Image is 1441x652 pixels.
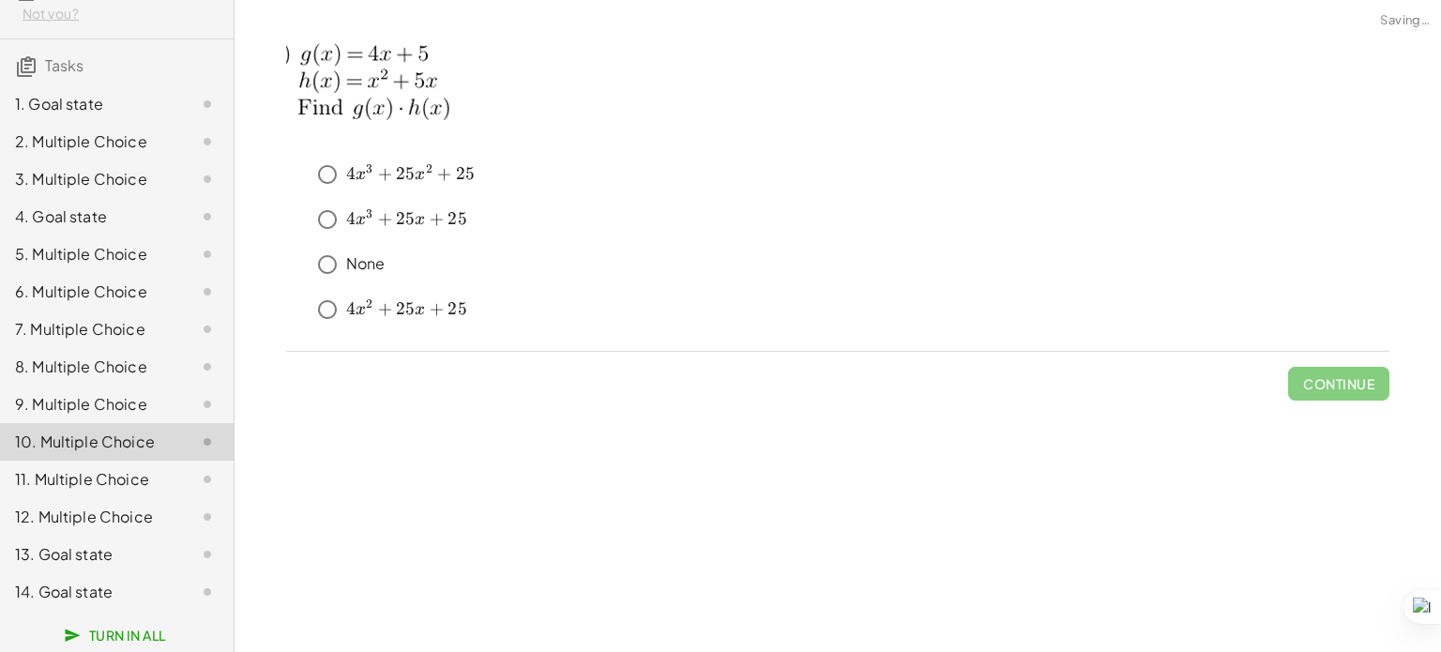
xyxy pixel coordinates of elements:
[196,318,219,341] i: Task not started.
[15,581,166,603] div: 14. Goal state
[23,5,219,23] div: Not you?
[15,93,166,115] div: 1. Goal state
[196,93,219,115] i: Task not started.
[346,163,356,184] span: 4
[15,543,166,566] div: 13. Goal state
[15,130,166,153] div: 2. Multiple Choice
[378,208,392,229] span: +
[196,243,219,265] i: Task not started.
[15,318,166,341] div: 7. Multiple Choice
[196,130,219,153] i: Task not started.
[366,296,372,311] span: 2
[15,468,166,491] div: 11. Multiple Choice
[346,208,356,229] span: 4
[68,627,166,644] span: Turn In All
[356,166,366,183] span: x
[15,281,166,303] div: 6. Multiple Choice
[15,243,166,265] div: 5. Multiple Choice
[196,431,219,453] i: Task not started.
[196,581,219,603] i: Task not started.
[346,253,386,275] p: None
[196,543,219,566] i: Task not started.
[430,208,444,229] span: +
[447,208,466,229] span: 25
[196,281,219,303] i: Task not started.
[196,205,219,228] i: Task not started.
[356,211,366,228] span: x
[366,206,372,221] span: 3
[196,506,219,528] i: Task not started.
[196,468,219,491] i: Task not started.
[396,298,415,319] span: 25
[45,55,83,75] span: Tasks
[15,393,166,416] div: 9. Multiple Choice
[196,356,219,378] i: Task not started.
[53,618,181,652] button: Turn In All
[366,161,372,176] span: 3
[15,168,166,190] div: 3. Multiple Choice
[437,163,451,184] span: +
[196,168,219,190] i: Task not started.
[396,163,415,184] span: 25
[430,298,444,319] span: +
[15,205,166,228] div: 4. Goal state
[415,301,425,318] span: x
[415,166,425,183] span: x
[15,431,166,453] div: 10. Multiple Choice
[356,301,366,318] span: x
[15,506,166,528] div: 12. Multiple Choice
[1380,11,1430,30] span: Saving…
[415,211,425,228] span: x
[396,208,415,229] span: 25
[196,393,219,416] i: Task not started.
[378,298,392,319] span: +
[15,356,166,378] div: 8. Multiple Choice
[378,163,392,184] span: +
[426,161,432,176] span: 2
[456,163,475,184] span: 25
[346,298,356,319] span: 4
[447,298,466,319] span: 25
[286,35,497,143] img: 255eb8566ff1e99beb680b562d8c9ceb980a41f50ad38ff63e4540f772940b5f.png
